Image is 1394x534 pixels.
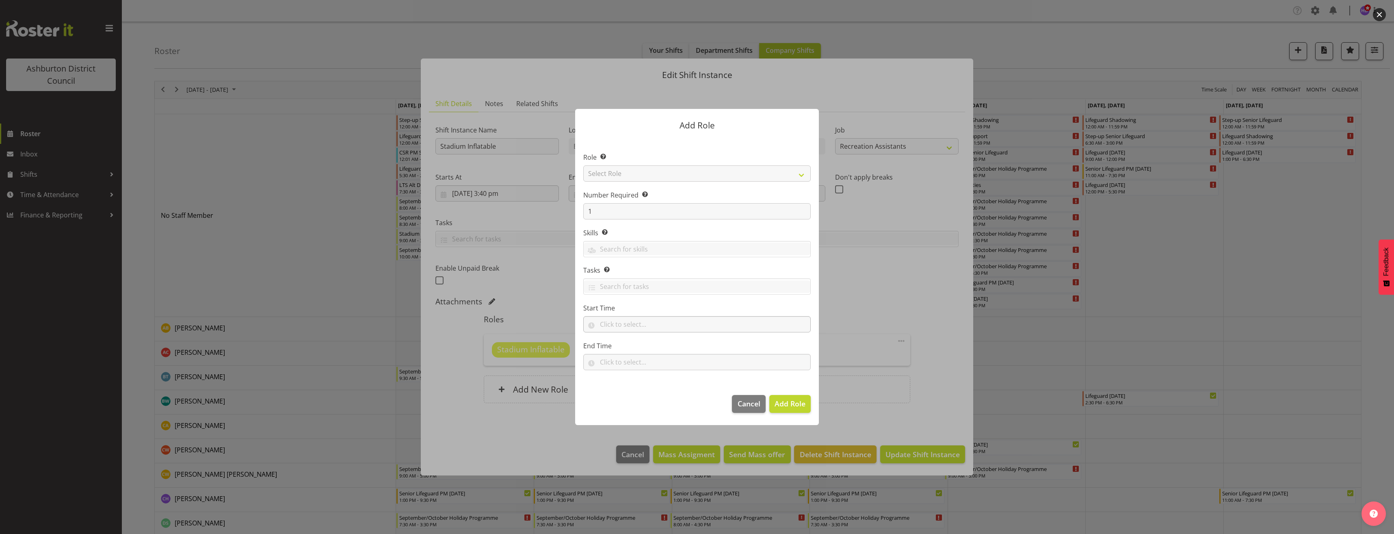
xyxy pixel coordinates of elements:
input: Search for tasks [584,280,810,293]
span: Feedback [1383,247,1390,276]
button: Cancel [732,395,765,413]
p: Add Role [583,121,811,130]
button: Add Role [769,395,811,413]
label: Tasks [583,265,811,275]
input: Click to select... [583,354,811,370]
button: Feedback - Show survey [1379,239,1394,295]
label: Skills [583,228,811,238]
label: Number Required [583,190,811,200]
label: End Time [583,341,811,351]
label: Start Time [583,303,811,313]
img: help-xxl-2.png [1370,510,1378,518]
span: Cancel [738,398,760,409]
input: Search for skills [584,243,810,255]
span: Add Role [775,399,805,408]
label: Role [583,152,811,162]
input: Click to select... [583,316,811,332]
